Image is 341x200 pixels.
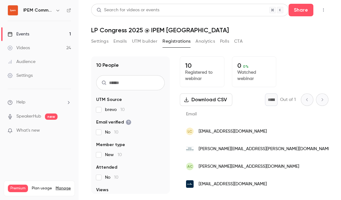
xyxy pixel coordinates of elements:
[195,36,215,46] button: Analytics
[180,93,232,106] button: Download CSV
[45,113,58,120] span: new
[120,108,125,112] span: 10
[234,36,243,46] button: CTA
[96,97,122,103] span: UTM Source
[118,153,122,157] span: 10
[8,31,29,37] div: Events
[187,164,193,169] span: AC
[8,99,71,106] li: help-dropdown-opener
[96,187,108,193] span: Views
[185,62,219,69] p: 10
[199,181,267,187] span: [EMAIL_ADDRESS][DOMAIN_NAME]
[280,97,296,103] p: Out of 1
[96,119,131,125] span: Email verified
[8,72,33,79] div: Settings
[96,61,119,69] h1: 10 People
[220,36,229,46] button: Polls
[91,26,328,34] h1: LP Congress 2025 @ IPEM [GEOGRAPHIC_DATA]
[105,129,118,135] span: No
[237,69,271,82] p: Watched webinar
[243,64,249,69] span: 0 %
[113,36,127,46] button: Emails
[96,7,159,13] div: Search for videos or events
[16,113,41,120] a: SpeakerHub
[132,36,157,46] button: UTM builder
[185,69,219,82] p: Registered to webinar
[105,107,125,113] span: brevo
[199,128,267,135] span: [EMAIL_ADDRESS][DOMAIN_NAME]
[105,174,118,181] span: No
[237,62,271,69] p: 0
[63,128,71,134] iframe: Noticeable Trigger
[23,7,53,13] h6: IPEM Community
[114,175,118,180] span: 10
[32,186,52,191] span: Plan usage
[96,164,117,171] span: Attended
[91,36,108,46] button: Settings
[186,112,197,116] span: Email
[8,185,28,192] span: Premium
[16,127,40,134] span: What's new
[186,145,194,153] img: banquetransatlantique.com
[162,36,190,46] button: Registrations
[114,130,118,134] span: 10
[8,45,30,51] div: Videos
[96,142,125,148] span: Member type
[16,99,25,106] span: Help
[56,186,71,191] a: Manage
[186,180,194,188] img: orillaam.com
[105,152,122,158] span: New
[199,146,332,152] span: [PERSON_NAME][EMAIL_ADDRESS][PERSON_NAME][DOMAIN_NAME]
[289,4,313,16] button: Share
[199,163,299,170] span: [PERSON_NAME][EMAIL_ADDRESS][DOMAIN_NAME]
[8,5,18,15] img: IPEM Community
[8,59,36,65] div: Audience
[188,129,192,134] span: LC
